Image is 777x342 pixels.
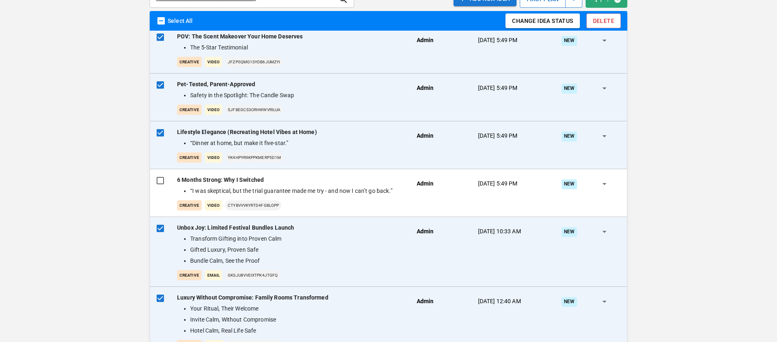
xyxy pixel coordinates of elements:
p: [DATE] 5:49 PM [478,179,518,188]
p: [DATE] 10:33 AM [478,227,521,236]
p: [DATE] 5:49 PM [478,132,518,140]
p: Select All [168,17,193,25]
li: Gifted Luxury, Proven Safe [190,246,400,254]
li: “I was skeptical, but the trial guarantee made me try - and now I can’t go back.” [190,187,400,195]
li: Invite Calm, Without Compromise [190,315,400,324]
p: Admin [417,297,434,306]
p: creative [177,152,202,163]
div: New [561,179,577,189]
p: Video [205,105,222,115]
p: Unbox Joy: Limited Festival Bundles Launch [177,224,404,232]
li: Your Ritual, Their Welcome [190,304,400,313]
li: Safety in the Spotlight: The Candle Swap [190,91,400,100]
p: CTyBVVvKYRtD4FgBlOpP [225,200,281,210]
button: Delete [586,13,621,29]
button: Change Idea status [505,13,579,29]
div: New [561,132,577,141]
li: “Dinner at home, but make it five-star.” [190,139,400,148]
p: Admin [417,227,434,236]
p: Video [205,200,222,210]
p: Admin [417,84,434,92]
p: Admin [417,179,434,188]
li: Bundle Calm, See the Proof [190,257,400,265]
p: yk4hPYr9KpPkmeRP5D1M [225,152,283,163]
p: 6 Months Strong: Why I Switched [177,176,404,184]
p: Video [205,152,222,163]
p: POV: The Scent Makeover Your Home Deserves [177,32,404,41]
p: Email [205,270,222,280]
p: Luxury Without Compromise: Family Rooms Transformed [177,293,404,302]
p: Pet-Tested, Parent-Approved [177,80,404,89]
p: Gksju8VVeIxTPK4JtgFQ [225,270,280,280]
p: [DATE] 5:49 PM [478,36,518,45]
p: jfZp0qmg1SYdB6JuMzyI [225,57,283,67]
li: The 5-Star Testimonial [190,43,400,52]
li: Hotel Calm, Real Life Safe [190,326,400,335]
p: SJFBEgCS3oRhwwvRIlua [225,105,283,115]
p: Admin [417,132,434,140]
div: New [561,36,577,45]
p: Lifestyle Elegance (Recreating Hotel Vibes at Home) [177,128,404,136]
div: New [561,297,577,306]
li: Transform Gifting into Proven Calm [190,235,400,243]
p: [DATE] 12:40 AM [478,297,521,306]
p: creative [177,105,202,115]
p: creative [177,200,202,210]
p: [DATE] 5:49 PM [478,84,518,92]
p: Admin [417,36,434,45]
p: creative [177,57,202,67]
p: Video [205,57,222,67]
p: creative [177,270,202,280]
div: New [561,227,577,237]
div: New [561,84,577,93]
